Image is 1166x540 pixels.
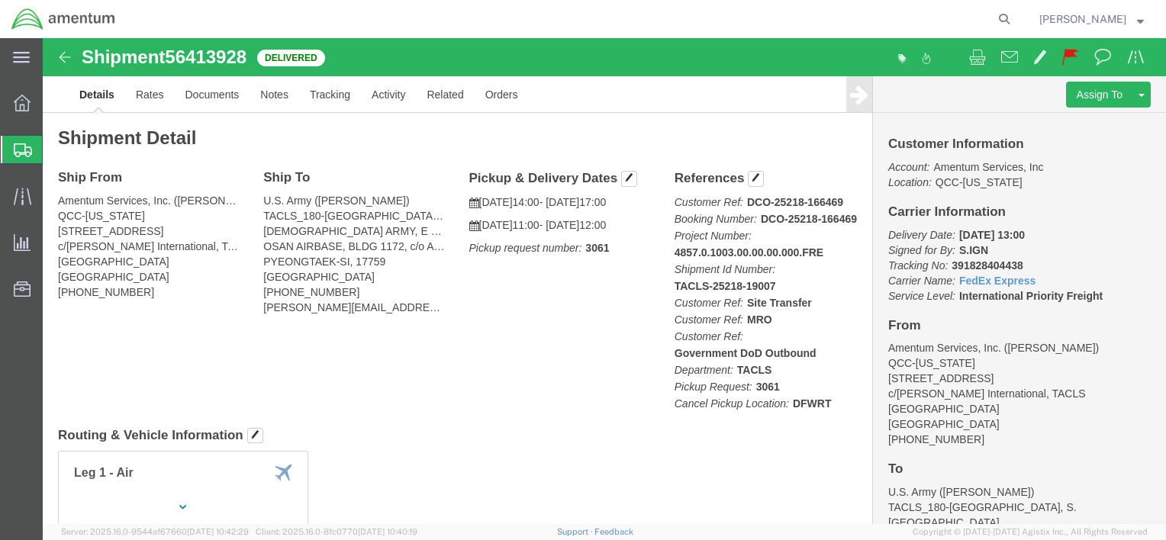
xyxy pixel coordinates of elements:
[1039,11,1126,27] span: Isabel Hermosillo
[1039,10,1145,28] button: [PERSON_NAME]
[11,8,116,31] img: logo
[61,527,249,536] span: Server: 2025.16.0-9544af67660
[256,527,417,536] span: Client: 2025.16.0-8fc0770
[913,526,1148,538] span: Copyright © [DATE]-[DATE] Agistix Inc., All Rights Reserved
[557,527,595,536] a: Support
[187,527,249,536] span: [DATE] 10:42:29
[358,527,417,536] span: [DATE] 10:40:19
[594,527,633,536] a: Feedback
[43,38,1166,524] iframe: FS Legacy Container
